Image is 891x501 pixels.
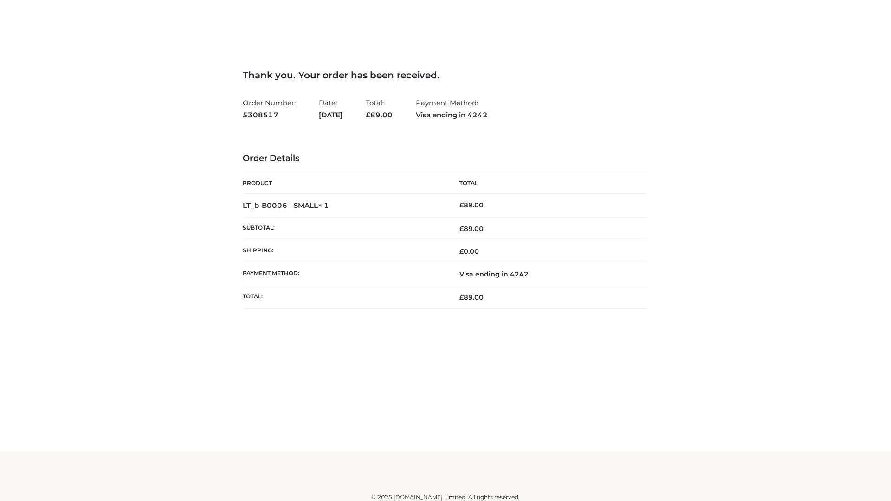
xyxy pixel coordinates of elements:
h3: Order Details [243,154,648,164]
bdi: 89.00 [459,201,484,209]
li: Total: [366,95,393,123]
th: Total: [243,286,445,308]
span: 89.00 [459,293,484,302]
strong: [DATE] [319,109,342,121]
td: Visa ending in 4242 [445,263,648,286]
span: 89.00 [366,110,393,119]
li: Date: [319,95,342,123]
strong: 5308517 [243,109,296,121]
span: £ [459,247,464,256]
strong: × 1 [318,201,329,210]
span: 89.00 [459,225,484,233]
strong: Visa ending in 4242 [416,109,488,121]
h3: Thank you. Your order has been received. [243,70,648,81]
th: Payment method: [243,263,445,286]
bdi: 0.00 [459,247,479,256]
li: Payment Method: [416,95,488,123]
th: Total [445,173,648,194]
span: £ [366,110,370,119]
th: Shipping: [243,240,445,263]
strong: LT_b-B0006 - SMALL [243,201,329,210]
span: £ [459,201,464,209]
span: £ [459,225,464,233]
th: Subtotal: [243,217,445,240]
li: Order Number: [243,95,296,123]
span: £ [459,293,464,302]
th: Product [243,173,445,194]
